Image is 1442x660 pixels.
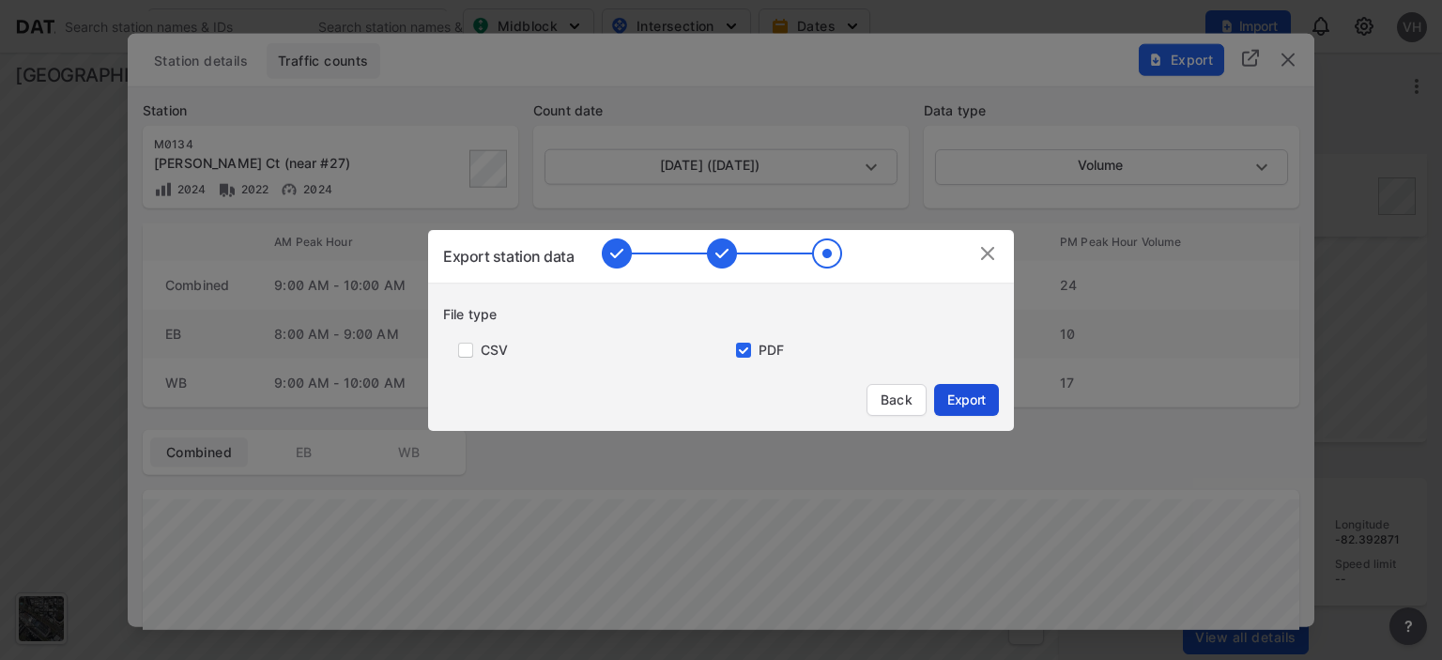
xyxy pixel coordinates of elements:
img: IvGo9hDFjq0U70AQfCTEoVEAFwAAAAASUVORK5CYII= [976,242,999,265]
img: 1r8AAAAASUVORK5CYII= [602,238,842,269]
div: File type [443,305,1014,324]
span: Back [879,391,914,409]
div: Export station data [443,245,574,268]
label: CSV [481,341,508,360]
span: Export [945,391,988,409]
label: PDF [759,341,784,360]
